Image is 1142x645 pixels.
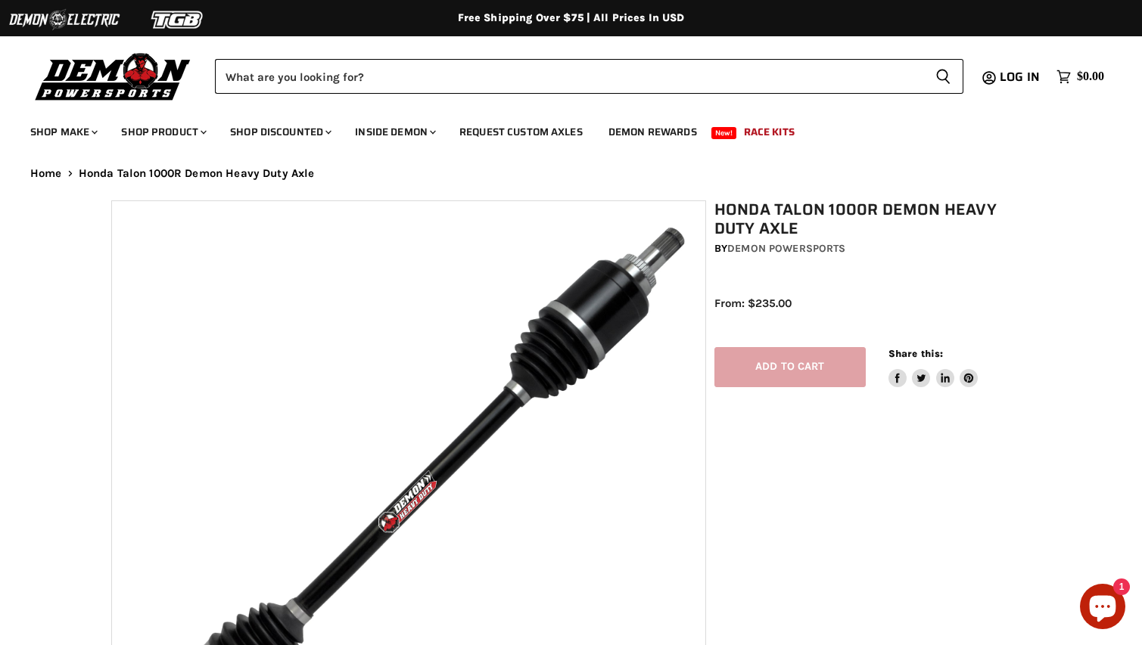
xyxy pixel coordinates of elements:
img: TGB Logo 2 [121,5,235,34]
aside: Share this: [888,347,979,387]
span: From: $235.00 [714,296,792,310]
a: Shop Make [19,116,107,147]
span: Honda Talon 1000R Demon Heavy Duty Axle [79,167,315,180]
inbox-online-store-chat: Shopify online store chat [1075,584,1130,633]
span: Log in [1000,67,1040,86]
a: Race Kits [733,116,806,147]
ul: Main menu [19,110,1100,147]
a: Request Custom Axles [448,116,594,147]
span: $0.00 [1077,70,1104,84]
a: Shop Discounted [219,116,341,147]
span: New! [711,127,737,139]
img: Demon Electric Logo 2 [8,5,121,34]
span: Share this: [888,348,943,359]
div: by [714,240,1039,257]
input: Search [215,59,923,94]
img: Demon Powersports [30,49,196,103]
a: Home [30,167,62,180]
form: Product [215,59,963,94]
a: Log in [993,70,1049,84]
button: Search [923,59,963,94]
a: Shop Product [110,116,216,147]
a: Inside Demon [344,116,445,147]
a: Demon Rewards [597,116,708,147]
h1: Honda Talon 1000R Demon Heavy Duty Axle [714,200,1039,238]
a: $0.00 [1049,66,1112,88]
a: Demon Powersports [727,242,845,255]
